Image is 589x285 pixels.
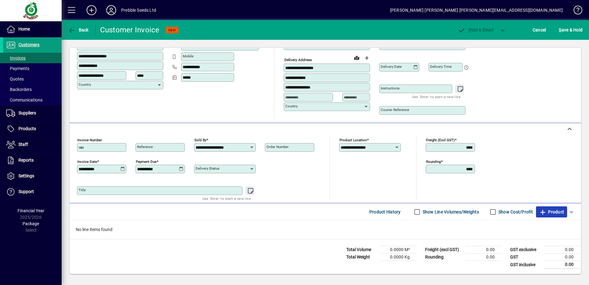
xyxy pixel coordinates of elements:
[422,246,465,254] td: Freight (excl GST)
[183,54,193,58] mat-label: Mobile
[559,25,583,35] span: ave & Hold
[18,110,36,115] span: Suppliers
[412,93,461,100] mat-hint: Use 'Enter' to start a new line
[426,138,455,142] mat-label: Freight (excl GST)
[100,25,160,35] div: Customer Invoice
[544,246,581,254] td: 0.00
[6,56,26,60] span: Invoices
[381,64,402,69] mat-label: Delivery date
[343,254,380,261] td: Total Weight
[77,138,102,142] mat-label: Invoice number
[544,254,581,261] td: 0.00
[557,24,584,35] button: Save & Hold
[3,53,62,63] a: Invoices
[536,206,567,217] button: Product
[544,261,581,269] td: 0.00
[3,168,62,184] a: Settings
[6,66,29,71] span: Payments
[465,246,502,254] td: 0.00
[339,138,367,142] mat-label: Product location
[3,22,62,37] a: Home
[455,24,497,35] button: Post & Email
[3,121,62,137] a: Products
[3,184,62,200] a: Support
[6,87,32,92] span: Backorders
[18,126,36,131] span: Products
[507,254,544,261] td: GST
[137,145,153,149] mat-label: Reference
[343,246,380,254] td: Total Volume
[3,84,62,95] a: Backorders
[101,5,121,16] button: Profile
[121,5,156,15] div: Prebble Seeds Ltd
[465,254,502,261] td: 0.00
[559,27,561,32] span: S
[82,5,101,16] button: Add
[18,173,34,178] span: Settings
[6,97,43,102] span: Communications
[531,24,548,35] button: Cancel
[62,24,95,35] app-page-header-button: Back
[70,220,581,239] div: No line items found
[3,74,62,84] a: Quotes
[533,25,546,35] span: Cancel
[458,27,494,32] span: ost & Email
[569,1,581,21] a: Knowledge Base
[380,254,417,261] td: 0.0000 Kg
[18,208,44,213] span: Financial Year
[6,76,24,81] span: Quotes
[421,209,479,215] label: Show Line Volumes/Weights
[430,64,452,69] mat-label: Delivery time
[202,195,251,202] mat-hint: Use 'Enter' to start a new line
[266,145,289,149] mat-label: Order number
[68,27,89,32] span: Back
[422,254,465,261] td: Rounding
[539,207,564,217] span: Product
[3,95,62,105] a: Communications
[381,86,400,90] mat-label: Instructions
[3,153,62,168] a: Reports
[507,246,544,254] td: GST exclusive
[469,27,471,32] span: P
[18,189,34,194] span: Support
[67,24,90,35] button: Back
[497,209,533,215] label: Show Cost/Profit
[426,159,441,164] mat-label: Rounding
[3,63,62,74] a: Payments
[79,82,91,87] mat-label: Country
[369,207,401,217] span: Product History
[168,28,176,32] span: NEW
[352,53,362,63] a: View on map
[18,42,39,47] span: Customers
[367,206,403,217] button: Product History
[136,159,156,164] mat-label: Payment due
[18,27,30,31] span: Home
[18,158,34,163] span: Reports
[285,104,298,108] mat-label: Country
[196,166,219,171] mat-label: Delivery status
[390,5,563,15] div: [PERSON_NAME] [PERSON_NAME] [PERSON_NAME][EMAIL_ADDRESS][DOMAIN_NAME]
[194,138,206,142] mat-label: Sold by
[3,137,62,152] a: Staff
[79,188,86,192] mat-label: Title
[18,142,28,147] span: Staff
[77,159,97,164] mat-label: Invoice date
[507,261,544,269] td: GST inclusive
[22,221,39,226] span: Package
[380,246,417,254] td: 0.0000 M³
[362,53,372,63] button: Choose address
[381,108,409,112] mat-label: Courier Reference
[3,105,62,121] a: Suppliers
